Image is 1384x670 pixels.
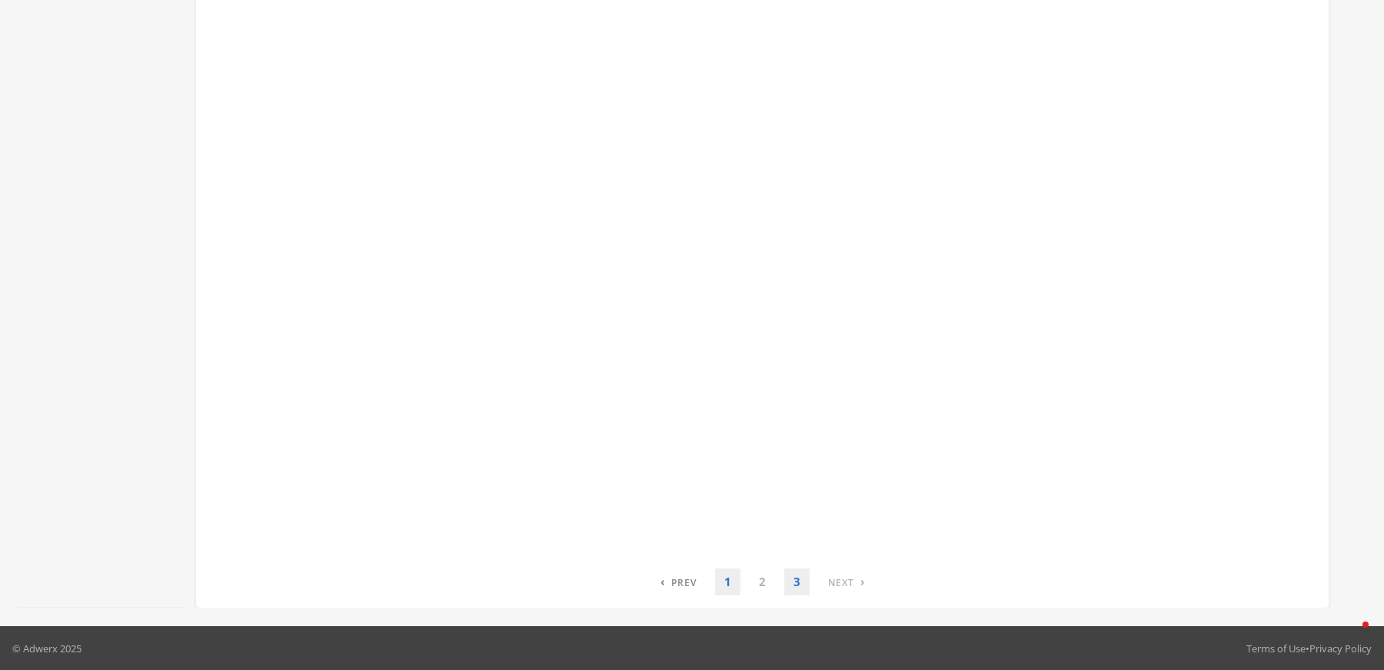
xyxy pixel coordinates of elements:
a: 2 [750,568,775,595]
iframe: Intercom live chat [1332,618,1369,655]
a: 1 [715,568,740,595]
a: 3 [784,568,810,595]
a: Privacy Policy [1309,642,1372,655]
nav: pagination [651,568,874,595]
span: › [860,574,865,589]
div: • [1246,641,1372,656]
p: © Adwerx 2025 [12,641,82,656]
a: Terms of Use [1246,642,1306,655]
a: Next [819,568,874,595]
